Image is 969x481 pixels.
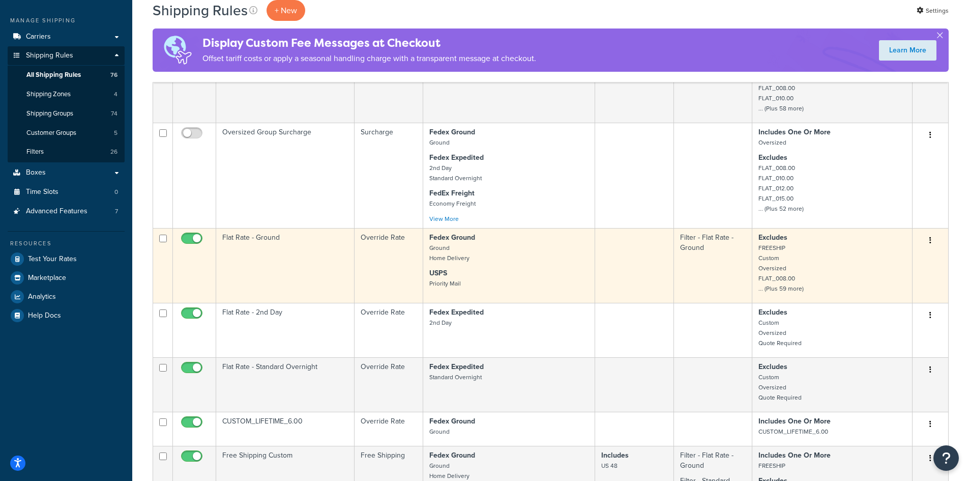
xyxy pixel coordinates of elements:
[601,450,629,461] strong: Includes
[28,312,61,320] span: Help Docs
[28,274,66,282] span: Marketplace
[758,416,831,427] strong: Includes One Or More
[674,48,752,123] td: Filter - Standard Free Shipping
[758,163,804,213] small: FLAT_008.00 FLAT_010.00 FLAT_012.00 FLAT_015.00 ... (Plus 52 more)
[8,306,125,325] a: Help Docs
[8,16,125,25] div: Manage Shipping
[153,1,248,20] h1: Shipping Rules
[115,207,118,216] span: 7
[8,183,125,202] li: Time Slots
[26,129,76,137] span: Customer Groups
[8,183,125,202] a: Time Slots 0
[26,109,73,118] span: Shipping Groups
[26,71,81,79] span: All Shipping Rules
[8,288,125,306] a: Analytics
[8,104,125,123] a: Shipping Groups 74
[153,29,202,72] img: duties-banner-06bc72dcb5fe05cb3f9472aba00be2ae8eb53ab6f0d8bb03d382ba314ac3c341.png
[758,361,787,372] strong: Excludes
[26,168,46,177] span: Boxes
[202,35,536,51] h4: Display Custom Fee Messages at Checkout
[8,27,125,46] a: Carriers
[26,33,51,41] span: Carriers
[355,48,423,123] td: Free Shipping
[758,63,828,113] small: Oversized CUSTOM_LIFETIME_6.00 FLAT_008.00 FLAT_010.00 ... (Plus 58 more)
[8,250,125,268] a: Test Your Rates
[8,163,125,182] a: Boxes
[758,127,831,137] strong: Includes One Or More
[8,85,125,104] li: Shipping Zones
[110,148,118,156] span: 26
[758,152,787,163] strong: Excludes
[429,152,484,163] strong: Fedex Expedited
[8,46,125,65] a: Shipping Rules
[26,90,71,99] span: Shipping Zones
[355,357,423,412] td: Override Rate
[114,90,118,99] span: 4
[202,51,536,66] p: Offset tariff costs or apply a seasonal handling charge with a transparent message at checkout.
[8,66,125,84] a: All Shipping Rules 76
[28,255,77,264] span: Test Your Rates
[933,445,959,471] button: Open Resource Center
[8,143,125,161] a: Filters 26
[216,228,355,303] td: Flat Rate - Ground
[758,307,787,318] strong: Excludes
[429,307,484,318] strong: Fedex Expedited
[758,232,787,243] strong: Excludes
[429,318,452,327] small: 2nd Day
[879,40,936,61] a: Learn More
[8,202,125,221] a: Advanced Features 7
[28,293,56,301] span: Analytics
[758,318,802,348] small: Custom Oversized Quote Required
[429,199,476,208] small: Economy Freight
[758,243,804,293] small: FREESHIP Custom Oversized FLAT_008.00 ... (Plus 59 more)
[758,427,828,436] small: CUSTOM_LIFETIME_6.00
[26,188,58,196] span: Time Slots
[429,232,475,243] strong: Fedex Ground
[758,138,786,147] small: Oversized
[429,163,482,183] small: 2nd Day Standard Overnight
[26,207,87,216] span: Advanced Features
[601,461,618,470] small: US 48
[429,416,475,427] strong: Fedex Ground
[758,373,802,402] small: Custom Oversized Quote Required
[8,239,125,248] div: Resources
[216,357,355,412] td: Flat Rate - Standard Overnight
[114,129,118,137] span: 5
[8,202,125,221] li: Advanced Features
[674,228,752,303] td: Filter - Flat Rate - Ground
[26,148,44,156] span: Filters
[114,188,118,196] span: 0
[758,461,785,470] small: FREESHIP
[110,71,118,79] span: 76
[8,46,125,162] li: Shipping Rules
[429,188,475,199] strong: FedEx Freight
[26,51,73,60] span: Shipping Rules
[8,85,125,104] a: Shipping Zones 4
[917,4,949,18] a: Settings
[8,269,125,287] li: Marketplace
[355,412,423,446] td: Override Rate
[355,123,423,228] td: Surcharge
[355,303,423,357] td: Override Rate
[429,243,469,263] small: Ground Home Delivery
[8,124,125,143] li: Customer Groups
[429,361,484,372] strong: Fedex Expedited
[8,143,125,161] li: Filters
[355,228,423,303] td: Override Rate
[216,48,355,123] td: Standard Free Shipping
[758,450,831,461] strong: Includes One Or More
[429,450,475,461] strong: Fedex Ground
[8,124,125,143] a: Customer Groups 5
[429,279,461,288] small: Priority Mail
[429,373,482,382] small: Standard Overnight
[8,104,125,123] li: Shipping Groups
[429,138,450,147] small: Ground
[216,123,355,228] td: Oversized Group Surcharge
[429,268,447,278] strong: USPS
[429,214,459,223] a: View More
